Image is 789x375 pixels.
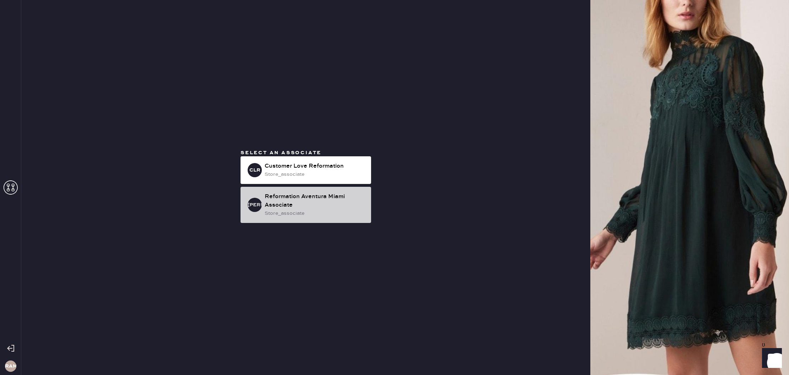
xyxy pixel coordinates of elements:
[265,170,365,178] div: store_associate
[265,162,365,170] div: Customer Love Reformation
[755,343,786,374] iframe: Front Chat
[249,168,260,173] h3: CLR
[241,150,321,156] span: Select an associate
[265,209,365,217] div: store_associate
[265,192,365,209] div: Reformation Aventura Miami Associate
[248,202,262,207] h3: [PERSON_NAME]
[5,364,16,369] h3: RAM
